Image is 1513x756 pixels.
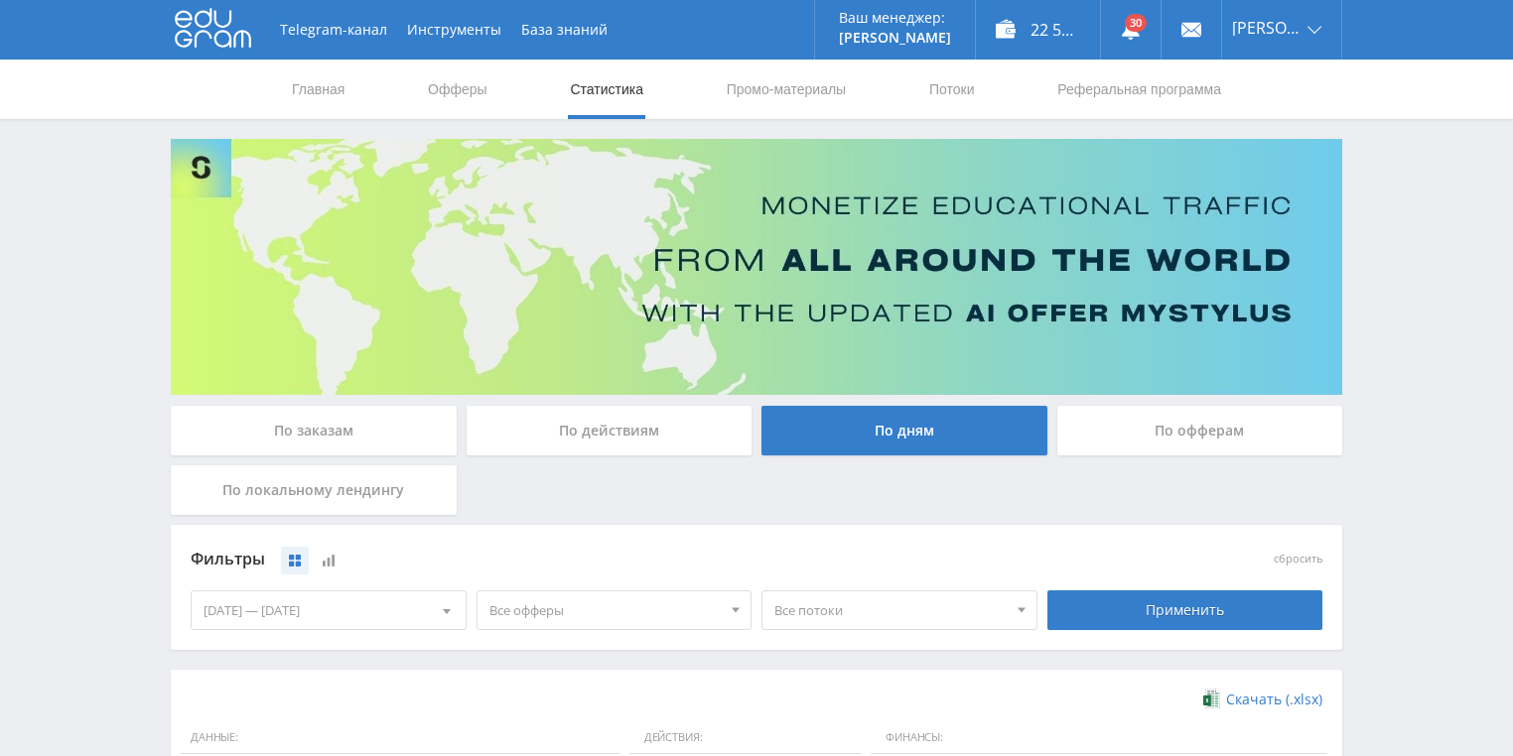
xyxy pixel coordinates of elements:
[774,591,1007,629] span: Все потоки
[1203,689,1220,708] img: xlsx
[927,60,977,119] a: Потоки
[1057,406,1343,455] div: По офферам
[725,60,848,119] a: Промо-материалы
[839,10,951,26] p: Ваш менеджер:
[1203,690,1322,709] a: Скачать (.xlsx)
[467,406,753,455] div: По действиям
[629,721,861,755] span: Действия:
[290,60,346,119] a: Главная
[191,545,1037,574] div: Фильтры
[171,406,457,455] div: По заказам
[1047,590,1323,630] div: Применить
[871,721,1327,755] span: Финансы:
[192,591,466,629] div: [DATE] — [DATE]
[426,60,489,119] a: Офферы
[1055,60,1223,119] a: Реферальная программа
[489,591,722,629] span: Все офферы
[171,465,457,515] div: По локальному лендингу
[761,406,1047,455] div: По дням
[839,30,951,46] p: [PERSON_NAME]
[1274,553,1322,566] button: сбросить
[1226,692,1322,707] span: Скачать (.xlsx)
[568,60,645,119] a: Статистика
[1232,20,1302,36] span: [PERSON_NAME]
[181,721,619,755] span: Данные:
[171,139,1342,395] img: Banner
